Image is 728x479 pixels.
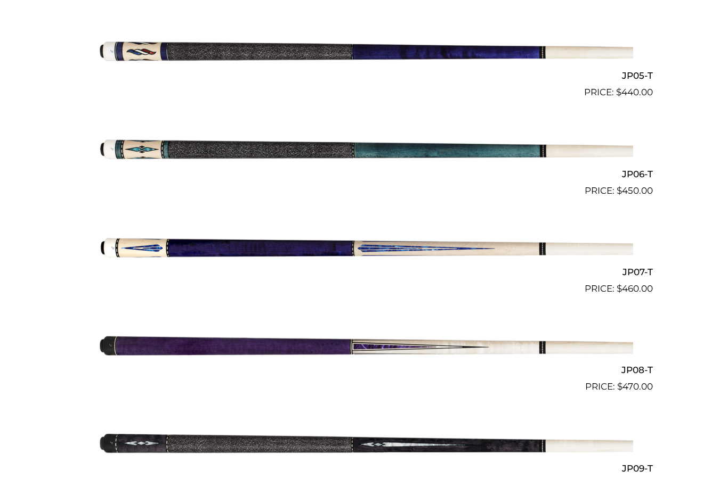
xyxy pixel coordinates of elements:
h2: JP09-T [75,458,653,478]
a: JP08-T $470.00 [75,300,653,394]
bdi: 440.00 [616,87,653,97]
h2: JP06-T [75,164,653,184]
span: $ [616,87,621,97]
a: JP07-T $460.00 [75,202,653,296]
img: JP06-T [95,104,633,193]
h2: JP07-T [75,262,653,282]
img: JP08-T [95,300,633,390]
bdi: 450.00 [617,185,653,196]
a: JP05-T $440.00 [75,6,653,100]
h2: JP05-T [75,66,653,86]
bdi: 470.00 [617,381,653,392]
img: JP05-T [95,6,633,95]
img: JP07-T [95,202,633,292]
span: $ [617,283,622,294]
h2: JP08-T [75,360,653,380]
bdi: 460.00 [617,283,653,294]
span: $ [617,381,622,392]
span: $ [617,185,622,196]
a: JP06-T $450.00 [75,104,653,197]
